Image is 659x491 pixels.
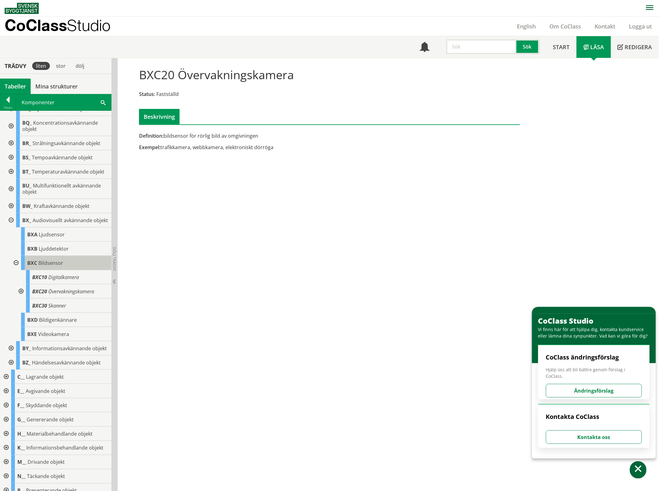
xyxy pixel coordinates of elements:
div: Vi finns här för att hjälpa dig, kontakta kundservice eller lämna dina synpunkter. Vad kan vi gör... [538,326,653,339]
span: Läsa [591,43,604,51]
span: BS_ [22,154,31,161]
span: Status: [139,91,155,97]
span: Dölj trädvy [112,247,117,271]
span: Drivande objekt [28,459,65,466]
div: Trädvy [1,62,30,69]
span: BR_ [22,140,31,147]
span: Redigera [625,43,652,51]
span: Fastställd [156,91,179,97]
span: Händelsesavkännande objekt [32,359,101,366]
span: Tempoavkännande objekt [32,154,93,161]
h1: BXC20 Övervakningskamera [139,68,294,81]
span: Multifunktionellt avkännande objekt [22,182,101,195]
a: Kontakta oss [546,434,642,441]
span: M__ [17,459,26,466]
a: CoClassStudio [5,17,124,36]
span: Koncentrationsavkännande objekt [22,119,98,132]
a: Läsa [577,36,611,58]
span: Skyddande objekt [26,402,67,409]
span: BZ_ [22,359,31,366]
button: Kontakta oss [546,430,642,444]
div: bildsensor för rörlig bild av omgivningen [139,132,390,139]
p: CoClass [5,22,111,29]
span: BXC20 [32,288,47,295]
span: Avgivande objekt [26,388,65,394]
span: Temperaturavkännande objekt [32,168,104,175]
span: F__ [17,402,24,409]
span: BX_ [22,217,31,224]
a: Kontakt [588,23,622,30]
img: Svensk Byggtjänst [5,3,39,14]
div: stor [52,62,69,70]
span: BW_ [22,203,33,209]
button: Sök [517,39,539,54]
span: CoClass Studio [538,316,594,326]
span: BT_ [22,168,31,175]
span: Ljudsensor [39,231,65,238]
span: BXC10 [32,274,47,281]
span: G__ [17,416,25,423]
div: dölj [72,62,88,70]
span: Notifikationer [420,43,430,53]
span: BXE [27,331,37,338]
a: Logga ut [622,23,659,30]
span: Definition: [139,132,164,139]
a: Start [546,36,577,58]
span: K__ [17,445,25,451]
span: Hjälp oss att bli bättre genom förslag i CoClass. [546,366,642,379]
span: Studio [67,16,111,34]
span: Exempel: [139,144,160,151]
span: BXA [27,231,37,238]
div: Komponenter [16,94,111,110]
span: E__ [17,388,24,394]
span: Täckande objekt [27,473,65,480]
span: Digitalkamera [48,274,79,281]
div: Beskrivning [139,109,180,124]
span: BXC30 [32,302,47,309]
span: Övervakningskamera [48,288,94,295]
a: English [510,23,543,30]
span: Start [553,43,570,51]
a: Redigera [611,36,659,58]
span: Genererande objekt [27,416,74,423]
span: N__ [17,473,26,480]
span: Materialbehandlande objekt [27,430,93,437]
h4: Kontakta CoClass [546,413,642,421]
span: Sök i tabellen [101,99,106,106]
span: Bildsensor [38,260,63,266]
h4: CoClass ändringsförslag [546,353,642,361]
span: C__ [17,373,25,380]
span: Kraftavkännande objekt [34,203,89,209]
span: Audiovisuellt avkännande objekt [33,217,108,224]
span: Skanner [48,302,66,309]
span: Lagrande objekt [26,373,64,380]
button: Ändringsförslag [546,384,642,398]
span: BQ_ [22,119,32,126]
span: Ljuddetektor [39,245,69,252]
input: Sök [446,39,517,54]
div: trafikkamera, webbkamera, elektroniskt dörröga [139,144,390,151]
span: Videokamera [38,331,69,338]
span: BXC [27,260,37,266]
span: BY_ [22,345,31,352]
div: liten [32,62,50,70]
span: BU_ [22,182,32,189]
span: Bildigenkännare [39,317,77,323]
span: Informationsavkännande objekt [32,345,107,352]
span: H__ [17,430,25,437]
span: Informationsbehandlande objekt [26,445,103,451]
span: BXD [27,317,38,323]
div: Tillbaka [0,105,16,110]
span: Strålningsavkännande objekt [33,140,100,147]
a: Om CoClass [543,23,588,30]
a: Mina strukturer [31,79,82,94]
span: BXB [27,245,37,252]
